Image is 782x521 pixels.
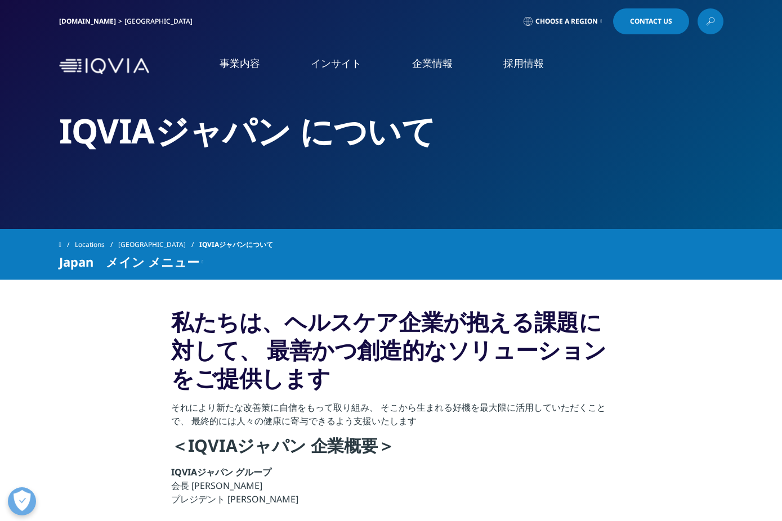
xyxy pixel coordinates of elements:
[154,39,723,93] nav: Primary
[535,17,598,26] span: Choose a Region
[171,308,611,401] h3: 私たちは、ヘルスケア企業が抱える課題に対して、 最善かつ創造的なソリューションをご提供します
[59,16,116,26] a: [DOMAIN_NAME]
[220,56,260,70] a: 事業内容
[124,17,197,26] div: [GEOGRAPHIC_DATA]
[311,56,361,70] a: インサイト
[59,110,723,152] h2: IQVIAジャパン について
[59,255,199,268] span: Japan メイン メニュー
[613,8,689,34] a: Contact Us
[503,56,544,70] a: 採用情報
[412,56,453,70] a: 企業情報
[8,487,36,515] button: 優先設定センターを開く
[630,18,672,25] span: Contact Us
[171,434,611,465] h4: ＜IQVIAジャパン 企業概要＞
[199,235,273,255] span: IQVIAジャパンについて
[75,235,118,255] a: Locations
[171,401,611,434] p: それにより新たな改善策に自信をもって取り組み、 そこから生まれる好機を最大限に活用していただくことで、 最終的には人々の健康に寄与できるよう支援いたします
[118,235,199,255] a: [GEOGRAPHIC_DATA]
[171,465,611,513] p: 会長 [PERSON_NAME] プレジデント [PERSON_NAME]
[171,466,271,478] strong: IQVIAジャパン グループ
